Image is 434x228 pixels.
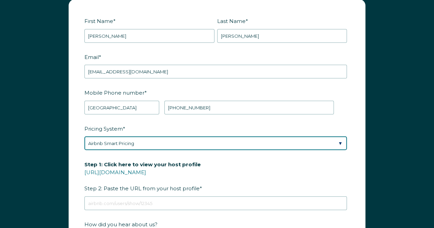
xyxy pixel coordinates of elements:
[84,169,146,176] a: [URL][DOMAIN_NAME]
[84,196,347,210] input: airbnb.com/users/show/12345
[84,159,201,170] span: Step 1: Click here to view your host profile
[84,16,113,26] span: First Name
[217,16,246,26] span: Last Name
[84,52,99,62] span: Email
[84,87,144,98] span: Mobile Phone number
[84,159,201,194] span: Step 2: Paste the URL from your host profile
[84,123,123,134] span: Pricing System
